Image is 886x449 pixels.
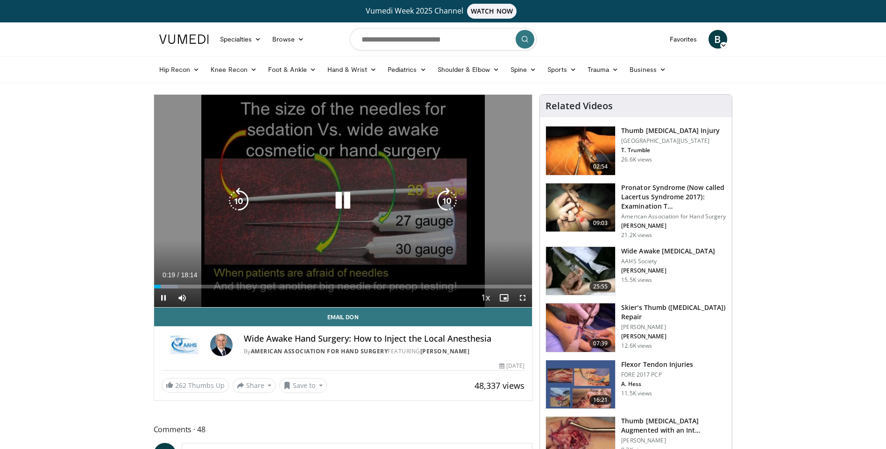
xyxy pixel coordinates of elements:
[621,323,726,331] p: [PERSON_NAME]
[159,35,209,44] img: VuMedi Logo
[154,95,532,308] video-js: Video Player
[432,60,505,79] a: Shoulder & Elbow
[621,183,726,211] h3: Pronator Syndrome (Now called Lacertus Syndrome 2017): Examination T…
[546,303,615,352] img: cf79e27c-792e-4c6a-b4db-18d0e20cfc31.150x105_q85_crop-smart_upscale.jpg
[244,347,525,356] div: By FEATURING
[589,339,612,348] span: 07:39
[262,60,322,79] a: Foot & Ankle
[499,362,525,370] div: [DATE]
[214,30,267,49] a: Specialties
[467,4,517,19] span: WATCH NOW
[175,381,186,390] span: 262
[621,232,652,239] p: 21.2K views
[163,271,175,279] span: 0:19
[621,390,652,397] p: 11.5K views
[621,267,715,274] p: [PERSON_NAME]
[664,30,703,49] a: Favorites
[621,276,652,284] p: 15.5K views
[589,218,612,228] span: 09:03
[546,360,615,409] img: 7006d695-e87b-44ca-8282-580cfbaead39.150x105_q85_crop-smart_upscale.jpg
[546,100,613,112] h4: Related Videos
[709,30,727,49] a: B
[382,60,432,79] a: Pediatrics
[589,282,612,291] span: 25:55
[621,333,726,340] p: [PERSON_NAME]
[621,222,726,230] p: [PERSON_NAME]
[154,288,173,307] button: Pause
[621,416,726,435] h3: Thumb [MEDICAL_DATA] Augmented with an Int…
[205,60,262,79] a: Knee Recon
[621,342,652,350] p: 12.6K views
[589,395,612,405] span: 16:21
[350,28,537,50] input: Search topics, interventions
[546,360,726,409] a: 16:21 Flexor Tendon Injuries FORE 2017 PCP A. Hess 11.5K views
[420,347,470,355] a: [PERSON_NAME]
[589,162,612,171] span: 02:54
[621,246,715,256] h3: Wide Awake [MEDICAL_DATA]
[161,4,726,19] a: Vumedi Week 2025 ChannelWATCH NOW
[582,60,624,79] a: Trauma
[621,371,693,379] p: FORE 2017 PCP
[624,60,672,79] a: Business
[546,183,615,232] img: ecc38c0f-1cd8-4861-b44a-401a34bcfb2f.150x105_q85_crop-smart_upscale.jpg
[505,60,542,79] a: Spine
[621,437,726,444] p: [PERSON_NAME]
[233,378,276,393] button: Share
[244,334,525,344] h4: Wide Awake Hand Surgery: How to Inject the Local Anesthesia
[251,347,388,355] a: American Association for Hand Surgery
[621,147,720,154] p: T. Trumble
[162,334,206,356] img: American Association for Hand Surgery
[476,288,495,307] button: Playback Rate
[154,308,532,326] a: Email Don
[475,380,525,391] span: 48,337 views
[621,137,720,145] p: [GEOGRAPHIC_DATA][US_STATE]
[621,126,720,135] h3: Thumb [MEDICAL_DATA] Injury
[546,247,615,295] img: wide_awake_carpal_tunnel_100008556_2.jpg.150x105_q85_crop-smart_upscale.jpg
[621,213,726,220] p: American Association for Hand Surgery
[542,60,582,79] a: Sports
[621,360,693,369] h3: Flexor Tendon Injuries
[162,378,229,393] a: 262 Thumbs Up
[546,246,726,296] a: 25:55 Wide Awake [MEDICAL_DATA] AAHS Society [PERSON_NAME] 15.5K views
[322,60,382,79] a: Hand & Wrist
[495,288,513,307] button: Enable picture-in-picture mode
[621,156,652,163] p: 26.6K views
[210,334,233,356] img: Avatar
[621,258,715,265] p: AAHS Society
[154,60,206,79] a: Hip Recon
[546,183,726,239] a: 09:03 Pronator Syndrome (Now called Lacertus Syndrome 2017): Examination T… American Association ...
[546,126,726,175] a: 02:54 Thumb [MEDICAL_DATA] Injury [GEOGRAPHIC_DATA][US_STATE] T. Trumble 26.6K views
[154,423,533,435] span: Comments 48
[267,30,310,49] a: Browse
[621,303,726,322] h3: Skier's Thumb ([MEDICAL_DATA]) Repair
[181,271,197,279] span: 18:14
[279,378,327,393] button: Save to
[546,126,615,175] img: Trumble_-_thumb_ucl_3.png.150x105_q85_crop-smart_upscale.jpg
[154,285,532,288] div: Progress Bar
[173,288,191,307] button: Mute
[513,288,532,307] button: Fullscreen
[177,271,179,279] span: /
[621,380,693,388] p: A. Hess
[546,303,726,352] a: 07:39 Skier's Thumb ([MEDICAL_DATA]) Repair [PERSON_NAME] [PERSON_NAME] 12.6K views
